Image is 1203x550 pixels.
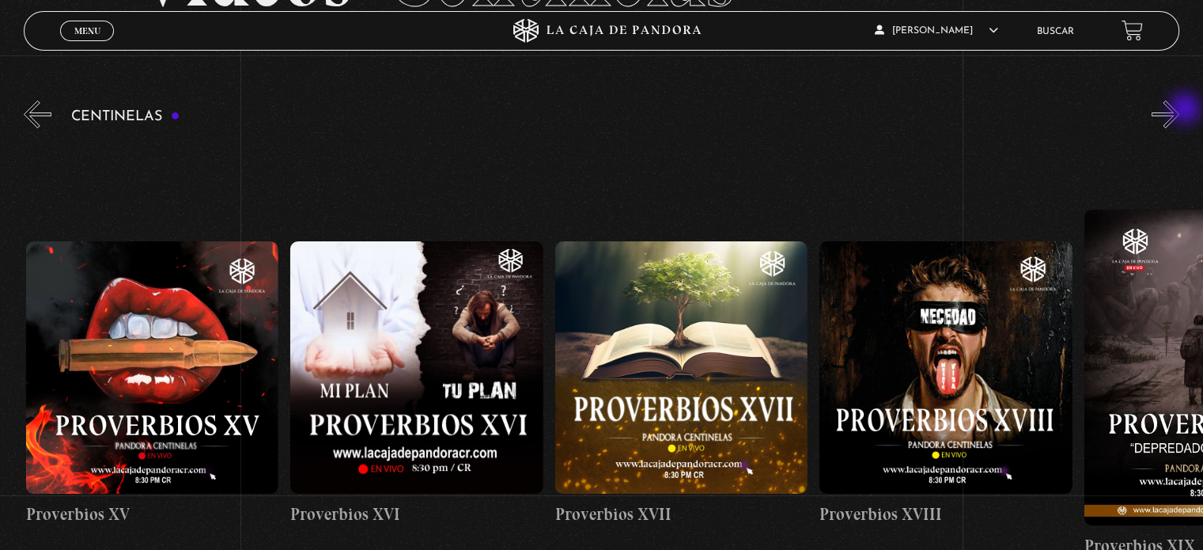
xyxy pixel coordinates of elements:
a: View your shopping cart [1122,20,1143,41]
a: Buscar [1037,27,1074,36]
span: [PERSON_NAME] [875,26,998,36]
h4: Proverbios XV [26,502,278,527]
h4: Proverbios XVI [290,502,543,527]
h4: Proverbios XVII [555,502,808,527]
span: Menu [74,26,100,36]
button: Next [1152,101,1179,128]
span: Cerrar [69,40,106,51]
button: Previous [24,101,51,128]
h4: Proverbios XVIII [819,502,1072,527]
h3: Centinelas [71,109,180,124]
